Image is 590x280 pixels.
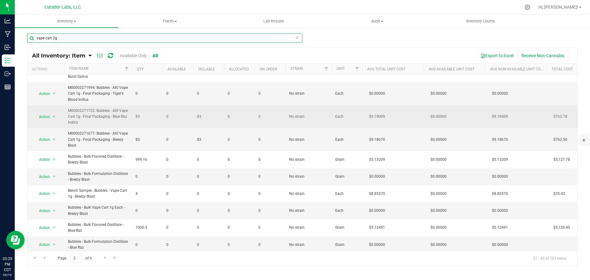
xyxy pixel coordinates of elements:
span: Each [335,114,359,120]
span: Action [33,189,50,198]
span: Action [33,207,50,215]
span: 0 [258,157,282,163]
span: 0 [136,91,159,97]
a: Avg Non-Available Unit Cost [490,67,545,71]
span: $5.12491 [366,223,388,232]
span: 1000.3 [136,225,159,231]
span: 0 [228,242,251,248]
input: Search Item Name, Retail Display Name, SKU, Part Number... [27,34,302,43]
span: $0.00000 [366,240,388,249]
span: $0.00000 [427,240,450,249]
span: 0 [228,174,251,179]
span: 0 [166,114,190,120]
a: Audit [325,15,429,28]
span: 0 [228,91,251,97]
span: $0.00000 [489,240,511,249]
span: $9.19009 [366,112,388,121]
span: $0.00000 [366,206,388,215]
span: $9.19009 [489,112,511,121]
span: 83 [136,137,159,143]
span: 0 [258,242,282,248]
span: Bubbles - Bulk Formulation Distillate - Blue Raz [68,239,128,250]
span: No strain [289,191,328,197]
span: Action [33,135,50,144]
a: Filter [352,64,362,74]
span: Audit [326,18,429,24]
a: Unit [336,66,345,71]
span: $0.00000 [427,135,450,144]
span: M00002271994: Bubbles - AIO Vape Cart 1g - Final Packaging - Tiger's Blood Indica [68,85,128,103]
span: 0 [228,191,251,197]
span: Gram [335,225,359,231]
inline-svg: Manufacturing [5,31,11,37]
span: 0 [136,174,159,179]
span: 999.16 [136,157,159,163]
span: select [50,155,58,164]
span: select [50,207,58,215]
span: 0 [258,174,282,179]
span: No strain [289,114,328,120]
inline-svg: Analytics [5,18,11,24]
p: 05:29 PM CDT [3,256,12,273]
span: 0 [166,225,190,231]
span: 0 [228,157,251,163]
span: Each [335,208,359,214]
span: 83 [197,137,220,143]
span: Action [33,240,50,249]
span: 21 - 40 of 103 items [528,254,571,263]
a: Sellable [198,67,215,71]
span: 0 [258,91,282,97]
span: 0 [228,208,251,214]
span: 0 [166,174,190,179]
span: M00002271722: Bubbles - AIO Vape Cart 1g - Final Packaging - Blue Raz Indica [68,108,128,126]
span: Lab Results [255,18,292,24]
span: 0 [197,208,220,214]
iframe: Resource center [6,231,25,249]
span: $5,126.45 [550,223,573,232]
span: 0 [166,191,190,197]
span: 0 [166,137,190,143]
inline-svg: Reports [5,84,11,90]
span: No strain [289,91,328,97]
span: $5,127.78 [550,155,573,164]
span: 0 [258,225,282,231]
button: Receive Non-Cannabis [517,50,568,61]
span: 0 [228,137,251,143]
span: Bench Sample - Bubbles - Vape Cart 1g - Breezy Blast [68,188,128,199]
span: $8.85570 [366,189,388,198]
div: Actions [32,67,62,71]
span: 0 [258,208,282,214]
span: Curador Labs, LLC [45,5,81,10]
span: Bubbles - Bulk Vape Cart 1g Each - Breezy Blast [68,205,128,216]
a: Avg Total Unit Cost [367,67,406,71]
span: 0 [197,191,220,197]
span: 0 [166,242,190,248]
a: Allocated [229,67,249,71]
span: select [50,172,58,181]
p: 09/19 [3,273,12,277]
a: Avg Available Unit Cost [429,67,474,71]
a: Inventory Counts [429,15,533,28]
a: Available [167,67,186,71]
span: 0 [228,225,251,231]
span: 0 [136,208,159,214]
span: $0.00000 [427,155,450,164]
inline-svg: Outbound [5,71,11,77]
span: $0.00000 [366,89,388,98]
span: $0.00000 [366,172,388,181]
span: Inventory Counts [458,18,503,24]
span: Each [335,91,359,97]
span: No strain [289,225,328,231]
span: 0 [197,157,220,163]
span: Each [335,191,359,197]
span: $0.00000 [427,206,450,215]
a: Item Name [69,66,89,71]
span: $762.78 [550,112,570,121]
span: $762.50 [550,135,570,144]
span: Action [33,112,50,121]
a: Filter [122,64,132,74]
span: Action [33,89,50,98]
span: $0.00000 [427,189,450,198]
span: Action [33,155,50,164]
span: $5.12491 [489,223,511,232]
